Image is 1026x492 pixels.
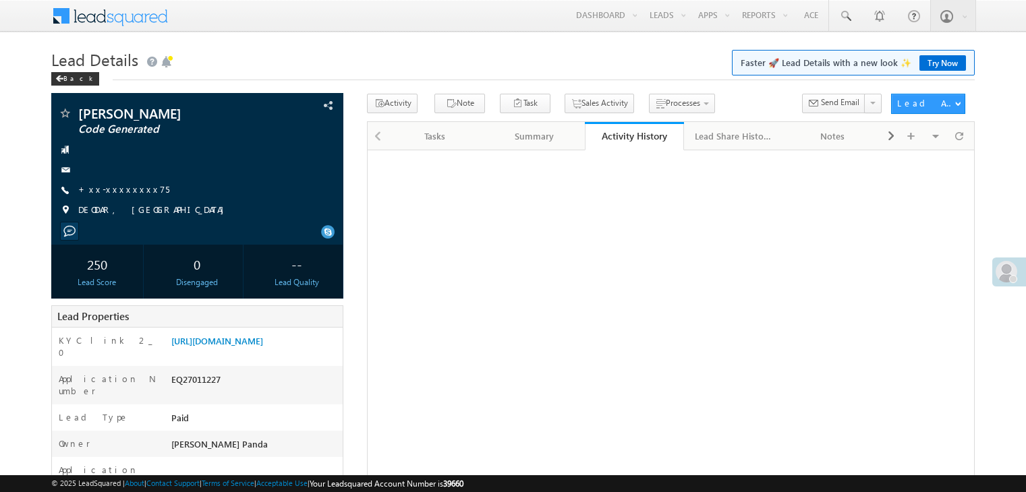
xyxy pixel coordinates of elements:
[51,477,463,490] span: © 2025 LeadSquared | | | | |
[434,94,485,113] button: Note
[57,309,129,323] span: Lead Properties
[496,128,572,144] div: Summary
[595,129,674,142] div: Activity History
[802,94,865,113] button: Send Email
[59,437,90,450] label: Owner
[500,94,550,113] button: Task
[55,251,140,276] div: 250
[310,479,463,489] span: Your Leadsquared Account Number is
[386,122,485,150] a: Tasks
[125,479,144,487] a: About
[171,335,263,346] a: [URL][DOMAIN_NAME]
[51,49,138,70] span: Lead Details
[171,438,268,450] span: [PERSON_NAME] Panda
[51,72,99,86] div: Back
[146,479,200,487] a: Contact Support
[78,204,231,217] span: DEODAR, [GEOGRAPHIC_DATA]
[795,128,871,144] div: Notes
[59,373,157,397] label: Application Number
[684,122,783,150] a: Lead Share History
[59,464,157,488] label: Application Status
[821,96,859,109] span: Send Email
[59,411,129,423] label: Lead Type
[254,276,339,288] div: Lead Quality
[202,479,254,487] a: Terms of Service
[78,106,259,120] span: [PERSON_NAME]
[397,128,473,144] div: Tasks
[897,97,954,109] div: Lead Actions
[154,251,239,276] div: 0
[919,55,966,71] a: Try Now
[55,276,140,288] div: Lead Score
[367,94,418,113] button: Activity
[741,56,966,69] span: Faster 🚀 Lead Details with a new look ✨
[695,128,771,144] div: Lead Share History
[443,479,463,489] span: 39660
[891,94,965,114] button: Lead Actions
[666,98,700,108] span: Processes
[565,94,634,113] button: Sales Activity
[485,122,584,150] a: Summary
[51,71,106,83] a: Back
[78,183,169,195] a: +xx-xxxxxxxx75
[784,122,883,150] a: Notes
[168,373,343,392] div: EQ27011227
[585,122,684,150] a: Activity History
[78,123,259,136] span: Code Generated
[59,334,157,359] label: KYC link 2_0
[649,94,715,113] button: Processes
[254,251,339,276] div: --
[154,276,239,288] div: Disengaged
[256,479,308,487] a: Acceptable Use
[168,411,343,430] div: Paid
